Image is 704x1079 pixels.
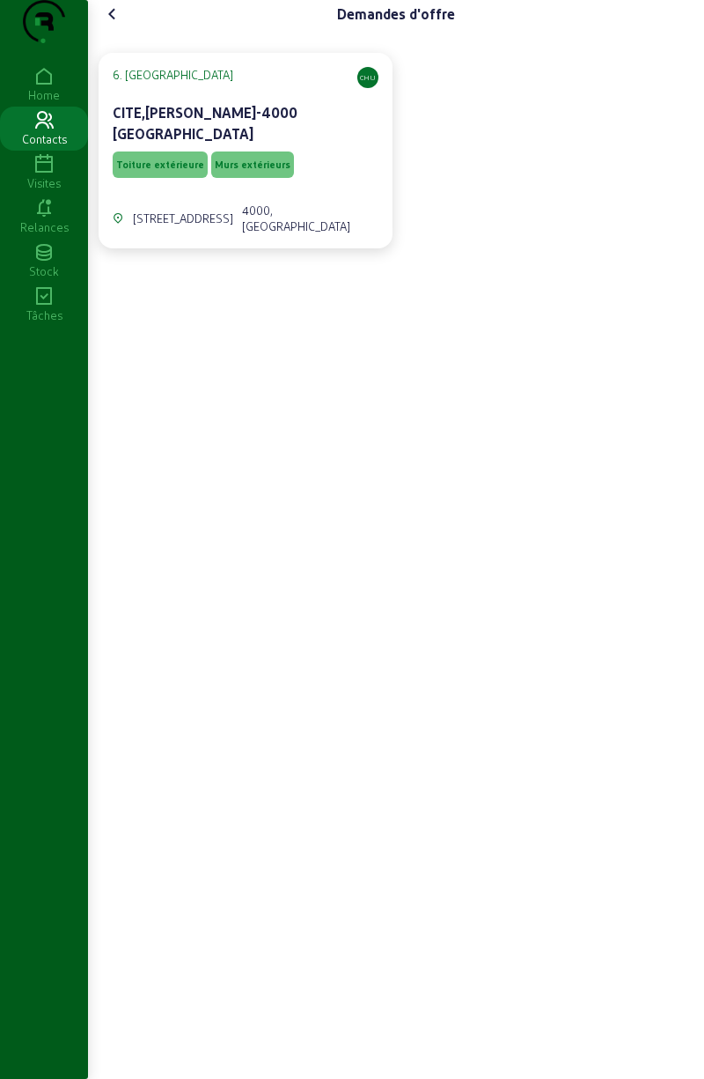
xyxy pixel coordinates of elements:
[133,211,233,226] div: [STREET_ADDRESS]
[337,4,455,25] div: Demandes d'offre
[113,67,378,88] cam-card-tag: 6. [GEOGRAPHIC_DATA]
[113,104,297,142] cam-card-title: CITE,[PERSON_NAME]-4000 [GEOGRAPHIC_DATA]
[116,159,204,171] span: Toiture extérieure
[242,203,378,234] div: 4000, [GEOGRAPHIC_DATA]
[357,67,378,88] div: CHU
[215,159,290,171] span: Murs extérieurs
